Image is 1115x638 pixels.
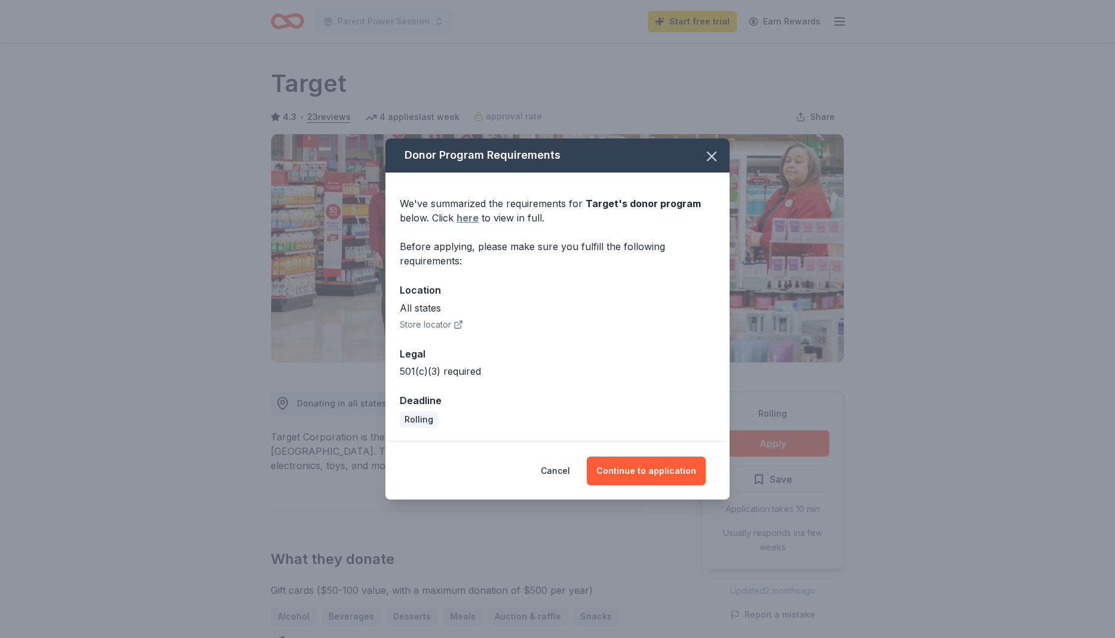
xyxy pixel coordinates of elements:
button: Continue to application [587,457,706,485]
div: Deadline [400,393,715,408]
div: Rolling [400,411,438,428]
div: All states [400,301,715,315]
a: here [457,211,479,225]
span: Target 's donor program [586,198,701,209]
button: Cancel [541,457,570,485]
div: Legal [400,346,715,362]
button: Store locator [400,318,463,332]
div: We've summarized the requirements for below. Click to view in full. [400,196,715,225]
div: Donor Program Requirements [385,138,730,172]
div: Location [400,282,715,298]
div: 501(c)(3) required [400,364,715,378]
div: Before applying, please make sure you fulfill the following requirements: [400,239,715,268]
